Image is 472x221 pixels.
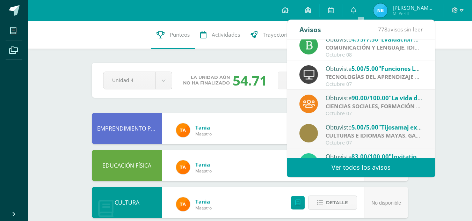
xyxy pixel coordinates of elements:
[170,31,190,38] span: Punteos
[326,132,423,140] div: | Proyecto de práctica
[326,93,423,102] div: Obtuviste en
[378,25,387,33] span: 778
[326,111,423,117] div: Octubre 07
[183,75,230,86] span: La unidad aún no ha finalizado
[263,31,291,38] span: Trayectoria
[378,65,436,73] span: "Funciones Lógicas"
[92,187,162,218] div: CULTURA
[326,44,423,52] div: | Evaluación Sumativa
[195,205,212,211] span: Maestro
[299,20,321,39] div: Avisos
[245,21,296,49] a: Trayectoria
[195,168,212,174] span: Maestro
[326,196,348,209] span: Detalle
[326,44,455,51] strong: COMUNICACIÓN Y LENGUAJE, IDIOMA ESPAÑOL
[195,131,212,137] span: Maestro
[351,153,389,161] span: 83.00/100.00
[326,102,423,110] div: | Proyectos de práctica
[351,94,389,102] span: 90.00/100.00
[326,132,461,139] strong: CULTURAS E IDIOMAS MAYAS, GARÍFUNA O XINCA
[112,72,146,88] span: Unidad 4
[176,160,190,174] img: feaeb2f9bb45255e229dc5fdac9a9f6b.png
[326,123,423,132] div: Obtuviste en
[326,81,423,87] div: Octubre 07
[212,31,240,38] span: Actividades
[195,198,212,205] a: Tania
[103,72,172,89] a: Unidad 4
[351,35,378,43] span: 4.75/7.50
[195,161,212,168] a: Tania
[326,35,423,44] div: Obtuviste en
[393,10,435,16] span: Mi Perfil
[351,65,378,73] span: 5.00/5.00
[326,52,423,58] div: Octubre 08
[326,140,423,146] div: Octubre 07
[393,4,435,11] span: [PERSON_NAME] [PERSON_NAME]
[176,123,190,137] img: feaeb2f9bb45255e229dc5fdac9a9f6b.png
[326,152,423,161] div: Obtuviste en
[195,21,245,49] a: Actividades
[308,196,357,210] button: Detalle
[287,158,435,177] a: Ver todos los avisos
[371,200,401,206] span: No disponible
[326,64,423,73] div: Obtuviste en
[195,124,212,131] a: Tania
[326,73,423,81] div: | Proyecto de práctica
[176,197,190,211] img: feaeb2f9bb45255e229dc5fdac9a9f6b.png
[92,150,162,181] div: EDUCACIÓN FÍSICA
[92,113,162,144] div: EMPRENDIMIENTO PARA LA PRODUCTIVIDAD
[378,123,446,131] span: "Tijosamaj explicación"
[373,3,387,17] img: 420ffa6ce9e7ead82f6aec278d797962.png
[233,71,267,89] div: 54.71
[389,153,456,161] span: "Invitation to a Friend"
[151,21,195,49] a: Punteos
[351,123,378,131] span: 5.00/5.00
[378,25,423,33] span: avisos sin leer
